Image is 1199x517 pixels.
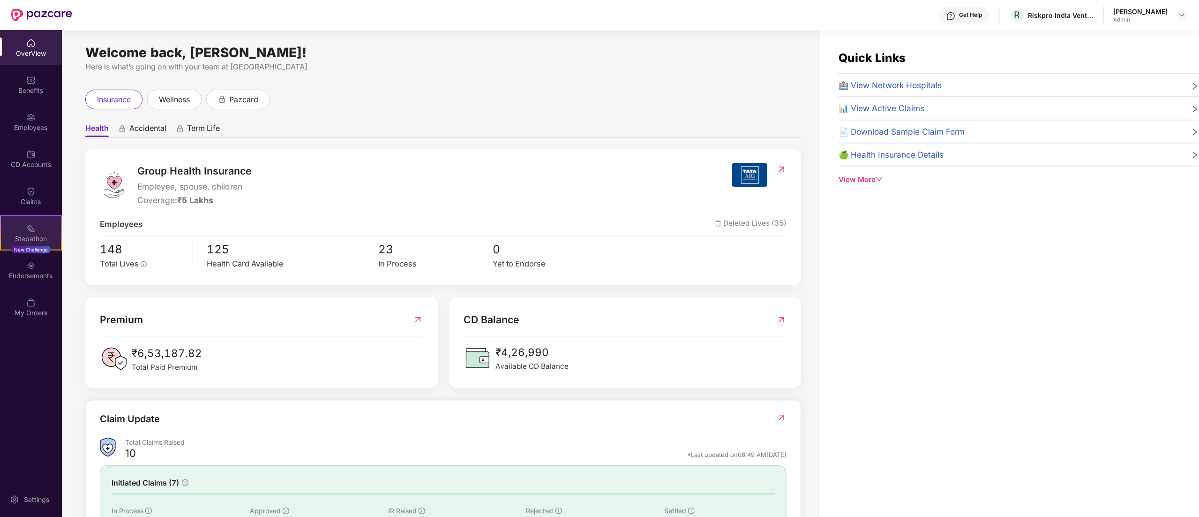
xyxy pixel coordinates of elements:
[100,312,143,327] span: Premium
[26,261,36,270] img: svg+xml;base64,PHN2ZyBpZD0iRW5kb3JzZW1lbnRzIiB4bWxucz0iaHR0cDovL3d3dy53My5vcmcvMjAwMC9zdmciIHdpZH...
[715,220,721,227] img: deleteIcon
[1191,104,1199,114] span: right
[100,171,128,199] img: logo
[419,508,425,514] span: info-circle
[26,298,36,307] img: svg+xml;base64,PHN2ZyBpZD0iTXlfT3JkZXJzIiBkYXRhLW5hbWU9Ik15IE9yZGVycyIgeG1sbnM9Imh0dHA6Ly93d3cudz...
[118,124,127,133] div: animation
[495,361,569,372] span: Available CD Balance
[218,95,226,103] div: animation
[839,125,965,138] span: 📄 Download Sample Claim Form
[112,507,143,515] span: In Process
[493,258,607,270] div: Yet to Endorse
[100,259,139,268] span: Total Lives
[388,507,417,515] span: IR Raised
[177,195,213,205] span: ₹5 Lakhs
[26,113,36,122] img: svg+xml;base64,PHN2ZyBpZD0iRW1wbG95ZWVzIiB4bWxucz0iaHR0cDovL3d3dy53My5vcmcvMjAwMC9zdmciIHdpZHRoPS...
[688,508,695,514] span: info-circle
[1014,9,1020,21] span: R
[1178,11,1186,19] img: svg+xml;base64,PHN2ZyBpZD0iRHJvcGRvd24tMzJ4MzIiIHhtbG5zPSJodHRwOi8vd3d3LnczLm9yZy8yMDAwL3N2ZyIgd2...
[1114,16,1168,23] div: Admin
[11,246,51,253] div: New Challenge
[85,49,801,56] div: Welcome back, [PERSON_NAME]!
[125,438,787,447] div: Total Claims Raised
[1191,127,1199,138] span: right
[100,438,116,457] img: ClaimsSummaryIcon
[777,312,787,327] img: RedirectIcon
[946,11,956,21] img: svg+xml;base64,PHN2ZyBpZD0iSGVscC0zMngzMiIgeG1sbnM9Imh0dHA6Ly93d3cudzMub3JnLzIwMDAvc3ZnIiB3aWR0aD...
[182,479,188,486] span: info-circle
[1,234,61,243] div: Stepathon
[132,345,202,361] span: ₹6,53,187.82
[250,507,281,515] span: Approved
[100,412,160,426] div: Claim Update
[379,240,493,258] span: 23
[100,345,128,373] img: PaidPremiumIcon
[26,76,36,85] img: svg+xml;base64,PHN2ZyBpZD0iQmVuZWZpdHMiIHhtbG5zPSJodHRwOi8vd3d3LnczLm9yZy8yMDAwL3N2ZyIgd2lkdGg9Ij...
[11,9,72,21] img: New Pazcare Logo
[145,508,152,514] span: info-circle
[839,148,944,161] span: 🍏 Health Insurance Details
[26,224,36,233] img: svg+xml;base64,PHN2ZyB4bWxucz0iaHR0cDovL3d3dy53My5vcmcvMjAwMC9zdmciIHdpZHRoPSIyMSIgaGVpZ2h0PSIyMC...
[21,495,52,504] div: Settings
[229,94,258,106] span: pazcard
[493,240,607,258] span: 0
[125,447,136,463] div: 10
[112,477,179,489] span: Initiated Claims (7)
[413,312,423,327] img: RedirectIcon
[176,124,184,133] div: animation
[664,507,686,515] span: Settled
[137,163,252,179] span: Group Health Insurance
[132,362,202,373] span: Total Paid Premium
[839,51,906,65] span: Quick Links
[839,102,924,114] span: 📊 View Active Claims
[732,163,767,187] img: insurerIcon
[26,150,36,159] img: svg+xml;base64,PHN2ZyBpZD0iQ0RfQWNjb3VudHMiIGRhdGEtbmFtZT0iQ0QgQWNjb3VudHMiIHhtbG5zPSJodHRwOi8vd3...
[464,344,492,372] img: CDBalanceIcon
[129,123,166,137] span: Accidental
[464,312,519,327] span: CD Balance
[26,187,36,196] img: svg+xml;base64,PHN2ZyBpZD0iQ2xhaW0iIHhtbG5zPSJodHRwOi8vd3d3LnczLm9yZy8yMDAwL3N2ZyIgd2lkdGg9IjIwIi...
[159,94,190,106] span: wellness
[10,495,19,504] img: svg+xml;base64,PHN2ZyBpZD0iU2V0dGluZy0yMHgyMCIgeG1sbnM9Imh0dHA6Ly93d3cudzMub3JnLzIwMDAvc3ZnIiB3aW...
[777,413,787,422] img: RedirectIcon
[187,123,220,137] span: Term Life
[85,61,801,73] div: Here is what’s going on with your team at [GEOGRAPHIC_DATA]
[777,165,787,174] img: RedirectIcon
[526,507,554,515] span: Rejected
[555,508,562,514] span: info-circle
[839,79,942,91] span: 🏥 View Network Hospitals
[715,218,787,230] span: Deleted Lives (35)
[100,218,142,230] span: Employees
[1028,11,1094,20] div: Riskpro India Ventures Private Limited
[876,175,883,182] span: down
[137,180,252,193] span: Employee, spouse, children
[207,258,378,270] div: Health Card Available
[207,240,378,258] span: 125
[1191,81,1199,91] span: right
[1191,150,1199,161] span: right
[283,508,289,514] span: info-circle
[1114,7,1168,16] div: [PERSON_NAME]
[379,258,493,270] div: In Process
[839,174,1199,185] div: View More
[687,450,787,459] div: *Last updated on 08:49 AM[DATE]
[141,261,147,267] span: info-circle
[85,123,109,137] span: Health
[495,344,569,360] span: ₹4,26,990
[959,11,982,19] div: Get Help
[26,38,36,48] img: svg+xml;base64,PHN2ZyBpZD0iSG9tZSIgeG1sbnM9Imh0dHA6Ly93d3cudzMub3JnLzIwMDAvc3ZnIiB3aWR0aD0iMjAiIG...
[137,194,252,206] div: Coverage:
[97,94,131,106] span: insurance
[100,240,186,258] span: 148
